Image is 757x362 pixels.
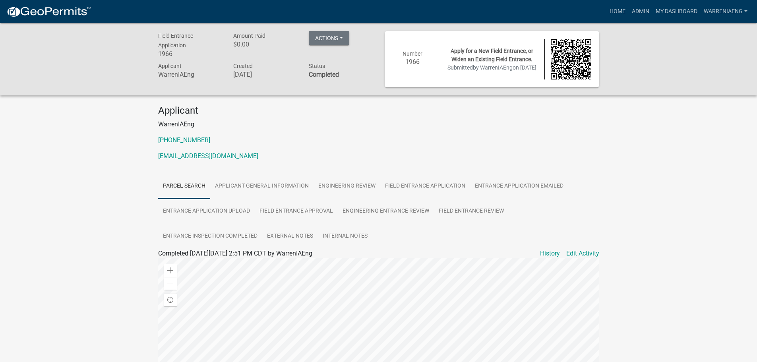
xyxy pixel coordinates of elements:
a: Entrance Application Emailed [470,174,568,199]
span: Number [403,50,422,57]
a: Field Entrance Approval [255,199,338,224]
h6: WarrenIAEng [158,71,222,78]
a: Parcel search [158,174,210,199]
span: Applicant [158,63,182,69]
span: Created [233,63,253,69]
div: Zoom in [164,264,177,277]
span: Status [309,63,325,69]
a: Field Entrance Application [380,174,470,199]
a: External Notes [262,224,318,249]
a: Internal Notes [318,224,372,249]
a: Engineering Review [314,174,380,199]
div: Find my location [164,294,177,306]
h6: [DATE] [233,71,297,78]
span: Completed [DATE][DATE] 2:51 PM CDT by WarrenIAEng [158,250,312,257]
h6: 1966 [393,58,433,66]
a: Home [606,4,629,19]
span: Amount Paid [233,33,265,39]
div: Zoom out [164,277,177,290]
a: Applicant General Information [210,174,314,199]
strong: Completed [309,71,339,78]
a: Admin [629,4,652,19]
a: [PHONE_NUMBER] [158,136,210,144]
span: Field Entrance Application [158,33,193,48]
span: Submitted on [DATE] [447,64,536,71]
button: Actions [309,31,349,45]
a: History [540,249,560,258]
h4: Applicant [158,105,599,116]
a: WarrenIAEng [701,4,751,19]
a: Edit Activity [566,249,599,258]
p: WarrenIAEng [158,120,599,129]
a: [EMAIL_ADDRESS][DOMAIN_NAME] [158,152,258,160]
span: Apply for a New Field Entrance, or Widen an Existing Field Entrance. [451,48,533,62]
span: by WarrenIAEng [473,64,513,71]
img: QR code [551,39,591,79]
a: Field Entrance Review [434,199,509,224]
h6: 1966 [158,50,222,58]
h6: $0.00 [233,41,297,48]
a: My Dashboard [652,4,701,19]
a: Entrance Application Upload [158,199,255,224]
a: Entrance Inspection Completed [158,224,262,249]
a: Engineering Entrance Review [338,199,434,224]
